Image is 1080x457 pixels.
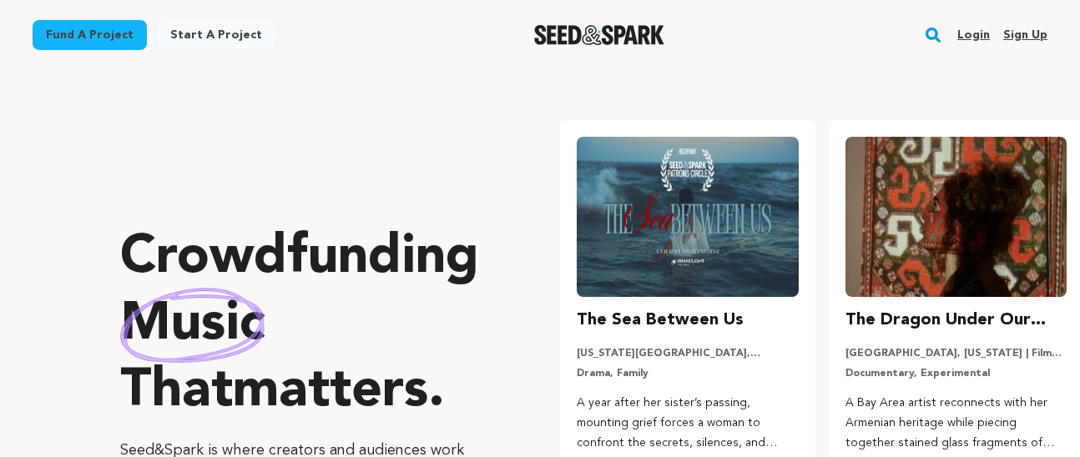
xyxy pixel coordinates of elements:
a: Fund a project [33,20,147,50]
img: The Sea Between Us image [577,137,798,297]
h3: The Dragon Under Our Feet [845,307,1067,334]
span: matters [233,365,428,419]
p: A year after her sister’s passing, mounting grief forces a woman to confront the secrets, silence... [577,394,798,453]
p: [US_STATE][GEOGRAPHIC_DATA], [US_STATE] | Film Short [577,347,798,360]
h3: The Sea Between Us [577,307,744,334]
a: Sign up [1003,22,1047,48]
p: [GEOGRAPHIC_DATA], [US_STATE] | Film Feature [845,347,1067,360]
p: Crowdfunding that . [120,225,493,425]
p: Drama, Family [577,367,798,380]
a: Start a project [157,20,275,50]
img: hand sketched image [120,288,265,362]
a: Login [957,22,990,48]
p: A Bay Area artist reconnects with her Armenian heritage while piecing together stained glass frag... [845,394,1067,453]
img: The Dragon Under Our Feet image [845,137,1067,297]
p: Documentary, Experimental [845,367,1067,380]
img: Seed&Spark Logo Dark Mode [534,25,665,45]
a: Seed&Spark Homepage [534,25,665,45]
